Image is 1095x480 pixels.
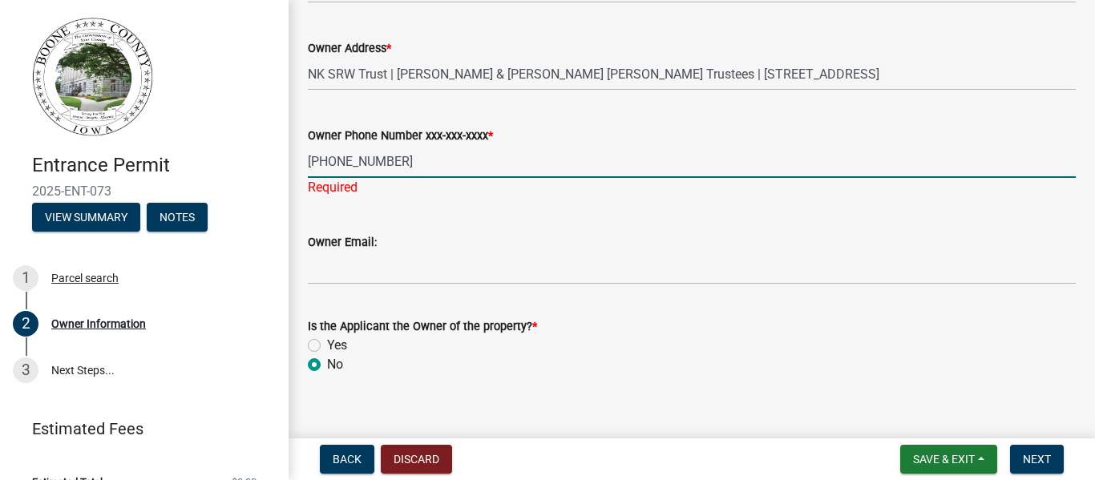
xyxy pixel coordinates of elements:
[13,357,38,383] div: 3
[13,265,38,291] div: 1
[1010,445,1064,474] button: Next
[308,321,537,333] label: Is the Applicant the Owner of the property?
[13,413,263,445] a: Estimated Fees
[32,212,140,224] wm-modal-confirm: Summary
[308,178,1076,197] div: Required
[308,237,377,248] label: Owner Email:
[1023,453,1051,466] span: Next
[51,272,119,284] div: Parcel search
[308,131,493,142] label: Owner Phone Number xxx-xxx-xxxx
[147,212,208,224] wm-modal-confirm: Notes
[900,445,997,474] button: Save & Exit
[308,43,391,54] label: Owner Address
[147,203,208,232] button: Notes
[32,17,154,137] img: Boone County, Iowa
[13,311,38,337] div: 2
[32,184,257,199] span: 2025-ENT-073
[327,355,343,374] label: No
[320,445,374,474] button: Back
[913,453,975,466] span: Save & Exit
[333,453,362,466] span: Back
[327,336,347,355] label: Yes
[32,203,140,232] button: View Summary
[51,318,146,329] div: Owner Information
[32,154,276,177] h4: Entrance Permit
[381,445,452,474] button: Discard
